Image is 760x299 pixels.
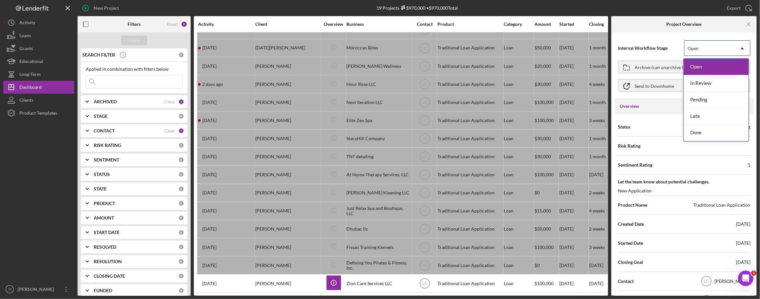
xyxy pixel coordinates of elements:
[589,45,606,50] time: 1 month
[3,107,74,119] button: Product Templates
[559,202,588,220] div: [DATE]
[618,124,630,130] span: Status
[422,46,428,50] text: LC
[198,22,255,27] div: Activity
[376,5,458,11] div: 19 Projects • $970,000 Total
[164,128,175,133] div: Clear
[422,209,428,213] text: LC
[346,202,411,220] div: Just Relax Spa and Boutique, LLC
[202,64,216,69] time: 2025-10-07 14:14
[121,36,147,45] button: Apply
[438,275,502,292] div: Traditional Loan Application
[19,29,31,44] div: Loans
[346,112,411,129] div: Elite Zen Spa
[534,45,551,50] span: $50,000
[589,208,605,213] time: 4 weeks
[504,257,534,274] div: Loan
[504,148,534,165] div: Loan
[422,64,428,68] text: LC
[504,221,534,238] div: Loan
[422,100,428,105] text: LC
[3,94,74,107] button: Clients
[438,130,502,147] div: Traditional Loan Application
[504,22,534,27] div: Category
[94,186,107,191] b: STATE
[94,215,114,221] b: AMOUNT
[559,112,588,129] div: [DATE]
[178,157,184,163] div: 0
[618,202,647,208] span: Product Name
[19,42,33,57] div: Grants
[94,143,121,148] b: RISK RATING
[322,22,346,27] div: Overview
[589,22,638,27] div: Closing
[346,166,411,183] div: At Home Therapy Services, LLC
[346,148,411,165] div: TNT detailing
[178,244,184,250] div: 0
[94,201,115,206] b: PRODUCT
[589,190,605,195] time: 2 weeks
[504,94,534,111] div: Loan
[255,257,320,274] div: [PERSON_NAME]
[438,184,502,201] div: Traditional Loan Application
[559,39,588,57] div: [DATE]
[181,21,187,27] div: 2
[534,99,554,105] span: $100,000
[504,39,534,57] div: Loan
[589,136,606,141] time: 1 month
[618,79,750,92] button: Send to Downhome
[534,154,551,159] span: $30,000
[255,184,320,201] div: [PERSON_NAME]
[422,155,428,159] text: LC
[618,278,634,284] span: Contact
[438,76,502,93] div: Traditional Loan Application
[727,2,741,15] div: Export
[559,148,588,165] div: [DATE]
[589,172,603,177] time: [DATE]
[202,245,216,250] time: 2025-09-18 01:39
[618,162,652,168] span: Sentiment Rating
[504,112,534,129] div: Loan
[82,52,115,57] b: SEARCH FILTER
[178,52,184,58] div: 0
[693,202,750,208] div: Traditional Loan Application
[534,81,551,87] span: $30,000
[504,202,534,220] div: Loan
[559,76,588,93] div: [DATE]
[178,201,184,206] div: 0
[559,22,588,27] div: Started
[684,108,749,125] div: Late
[684,125,749,141] div: Done
[438,239,502,256] div: Traditional Loan Application
[94,2,119,15] div: New Project
[618,45,684,51] span: Internal Workflow Stage
[438,221,502,238] div: Traditional Loan Application
[202,263,216,268] time: 2025-09-09 19:09
[202,45,216,50] time: 2025-10-07 15:27
[19,94,33,108] div: Clients
[255,94,320,111] div: [PERSON_NAME]
[178,142,184,148] div: 0
[255,148,320,165] div: [PERSON_NAME]
[3,68,74,81] a: Long-Term
[78,2,125,15] button: New Project
[534,190,540,195] span: $0
[589,81,605,87] time: 4 weeks
[684,59,749,75] div: Open
[720,2,757,15] button: Export
[504,57,534,75] div: Loan
[422,191,428,195] text: LC
[94,172,110,177] b: STATUS
[346,22,411,27] div: Business
[736,221,750,227] div: [DATE]
[255,39,320,57] div: [DATE][PERSON_NAME]
[255,130,320,147] div: [PERSON_NAME]
[504,184,534,201] div: Loan
[346,275,411,292] div: Zion Care Services LLC
[178,99,184,105] div: 1
[504,239,534,256] div: Loan
[346,76,411,93] div: Hour Rose LLC
[559,130,588,147] div: [DATE]
[589,99,606,105] time: 1 month
[422,263,428,268] text: LC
